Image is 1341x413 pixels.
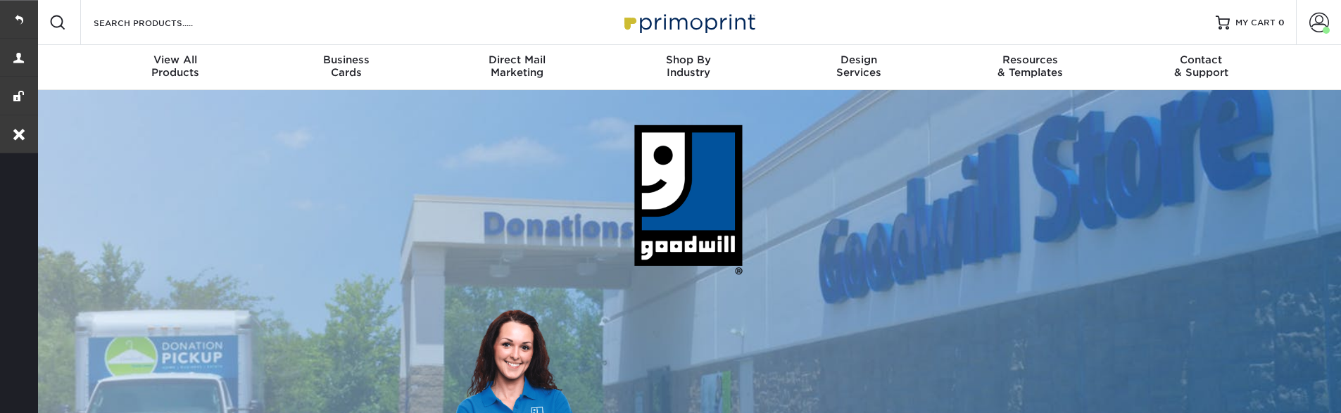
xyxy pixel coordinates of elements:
a: Shop ByIndustry [603,45,774,90]
div: Marketing [432,53,603,79]
a: Direct MailMarketing [432,45,603,90]
span: 0 [1278,18,1285,27]
input: SEARCH PRODUCTS..... [92,14,229,31]
div: Services [774,53,945,79]
img: Goodwill BAP [583,124,794,276]
div: Cards [260,53,432,79]
a: Resources& Templates [945,45,1116,90]
a: BusinessCards [260,45,432,90]
a: Contact& Support [1116,45,1287,90]
div: & Templates [945,53,1116,79]
span: Design [774,53,945,66]
span: Contact [1116,53,1287,66]
div: & Support [1116,53,1287,79]
span: Resources [945,53,1116,66]
img: Primoprint [618,7,759,37]
span: Direct Mail [432,53,603,66]
span: View All [90,53,261,66]
a: DesignServices [774,45,945,90]
div: Industry [603,53,774,79]
span: Business [260,53,432,66]
span: Shop By [603,53,774,66]
div: Products [90,53,261,79]
a: View AllProducts [90,45,261,90]
span: MY CART [1235,17,1276,29]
